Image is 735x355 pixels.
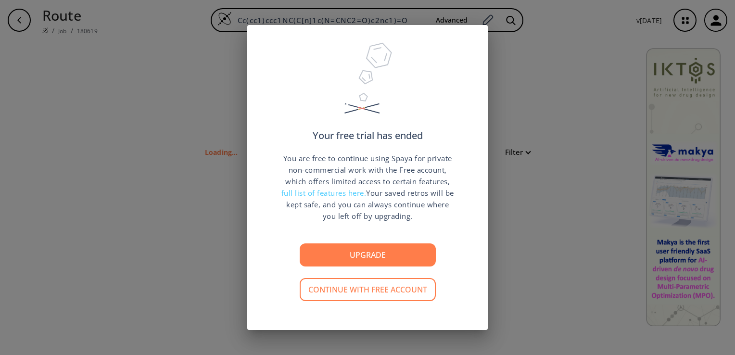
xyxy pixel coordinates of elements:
p: Your free trial has ended [313,131,423,140]
p: You are free to continue using Spaya for private non-commercial work with the Free account, which... [281,152,454,222]
button: Continue with free account [300,278,436,301]
img: Trial Ended [340,39,395,131]
button: Upgrade [300,243,436,266]
span: full list of features here. [281,188,367,198]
